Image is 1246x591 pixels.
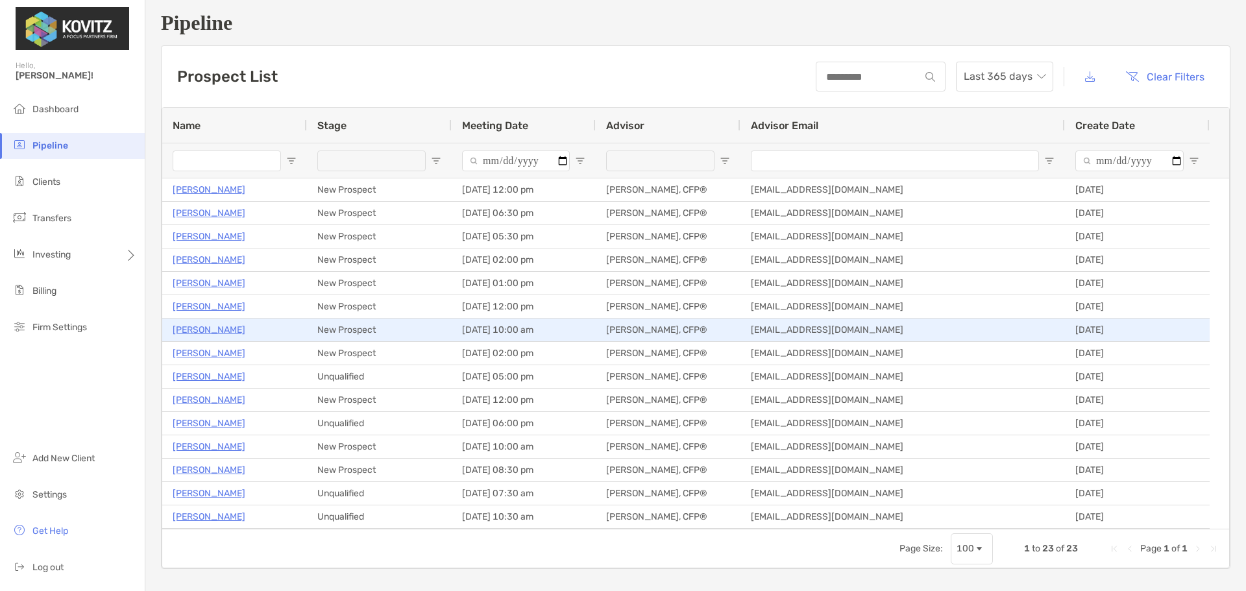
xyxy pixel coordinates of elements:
[452,225,596,248] div: [DATE] 05:30 pm
[1065,319,1210,341] div: [DATE]
[1208,544,1219,554] div: Last Page
[32,249,71,260] span: Investing
[173,368,245,385] p: [PERSON_NAME]
[307,389,452,411] div: New Prospect
[1109,544,1119,554] div: First Page
[740,202,1065,224] div: [EMAIL_ADDRESS][DOMAIN_NAME]
[596,225,740,248] div: [PERSON_NAME], CFP®
[307,225,452,248] div: New Prospect
[173,509,245,525] p: [PERSON_NAME]
[32,322,87,333] span: Firm Settings
[452,365,596,388] div: [DATE] 05:00 pm
[1065,482,1210,505] div: [DATE]
[317,119,347,132] span: Stage
[161,11,1230,35] h1: Pipeline
[740,412,1065,435] div: [EMAIL_ADDRESS][DOMAIN_NAME]
[1164,543,1169,554] span: 1
[596,248,740,271] div: [PERSON_NAME], CFP®
[1065,342,1210,365] div: [DATE]
[452,459,596,481] div: [DATE] 08:30 pm
[307,482,452,505] div: Unqualified
[740,248,1065,271] div: [EMAIL_ADDRESS][DOMAIN_NAME]
[452,248,596,271] div: [DATE] 02:00 pm
[32,213,71,224] span: Transfers
[1065,459,1210,481] div: [DATE]
[740,505,1065,528] div: [EMAIL_ADDRESS][DOMAIN_NAME]
[173,322,245,338] a: [PERSON_NAME]
[452,272,596,295] div: [DATE] 01:00 pm
[286,156,297,166] button: Open Filter Menu
[452,342,596,365] div: [DATE] 02:00 pm
[596,202,740,224] div: [PERSON_NAME], CFP®
[1065,365,1210,388] div: [DATE]
[307,178,452,201] div: New Prospect
[1032,543,1040,554] span: to
[1116,62,1214,91] button: Clear Filters
[173,392,245,408] a: [PERSON_NAME]
[1065,412,1210,435] div: [DATE]
[12,210,27,225] img: transfers icon
[173,182,245,198] a: [PERSON_NAME]
[307,272,452,295] div: New Prospect
[12,522,27,538] img: get-help icon
[307,505,452,528] div: Unqualified
[173,298,245,315] a: [PERSON_NAME]
[173,439,245,455] a: [PERSON_NAME]
[899,543,943,554] div: Page Size:
[307,459,452,481] div: New Prospect
[957,543,974,554] div: 100
[452,435,596,458] div: [DATE] 10:00 am
[32,489,67,500] span: Settings
[596,365,740,388] div: [PERSON_NAME], CFP®
[740,435,1065,458] div: [EMAIL_ADDRESS][DOMAIN_NAME]
[1024,543,1030,554] span: 1
[740,365,1065,388] div: [EMAIL_ADDRESS][DOMAIN_NAME]
[740,389,1065,411] div: [EMAIL_ADDRESS][DOMAIN_NAME]
[1065,505,1210,528] div: [DATE]
[173,228,245,245] p: [PERSON_NAME]
[12,101,27,116] img: dashboard icon
[32,104,79,115] span: Dashboard
[740,225,1065,248] div: [EMAIL_ADDRESS][DOMAIN_NAME]
[12,319,27,334] img: firm-settings icon
[596,342,740,365] div: [PERSON_NAME], CFP®
[12,450,27,465] img: add_new_client icon
[462,119,528,132] span: Meeting Date
[1042,543,1054,554] span: 23
[1125,544,1135,554] div: Previous Page
[12,486,27,501] img: settings icon
[596,435,740,458] div: [PERSON_NAME], CFP®
[173,485,245,501] a: [PERSON_NAME]
[452,482,596,505] div: [DATE] 07:30 am
[596,272,740,295] div: [PERSON_NAME], CFP®
[1182,543,1188,554] span: 1
[307,365,452,388] div: Unqualified
[1193,544,1203,554] div: Next Page
[740,482,1065,505] div: [EMAIL_ADDRESS][DOMAIN_NAME]
[12,559,27,574] img: logout icon
[596,319,740,341] div: [PERSON_NAME], CFP®
[596,178,740,201] div: [PERSON_NAME], CFP®
[452,178,596,201] div: [DATE] 12:00 pm
[740,295,1065,318] div: [EMAIL_ADDRESS][DOMAIN_NAME]
[1075,119,1135,132] span: Create Date
[720,156,730,166] button: Open Filter Menu
[452,202,596,224] div: [DATE] 06:30 pm
[307,319,452,341] div: New Prospect
[173,462,245,478] a: [PERSON_NAME]
[1140,543,1162,554] span: Page
[1065,295,1210,318] div: [DATE]
[951,533,993,564] div: Page Size
[751,151,1039,171] input: Advisor Email Filter Input
[173,345,245,361] a: [PERSON_NAME]
[1065,225,1210,248] div: [DATE]
[173,205,245,221] p: [PERSON_NAME]
[1056,543,1064,554] span: of
[452,412,596,435] div: [DATE] 06:00 pm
